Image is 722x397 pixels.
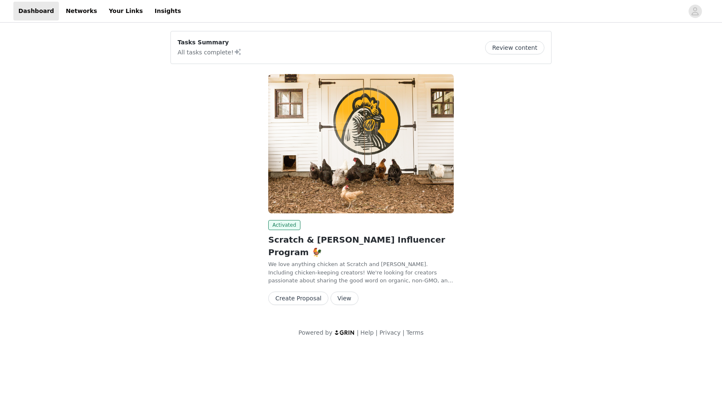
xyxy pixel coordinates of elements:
[61,2,102,20] a: Networks
[268,260,454,285] p: We love anything chicken at Scratch and [PERSON_NAME]. Including chicken-keeping creators! We're ...
[13,2,59,20] a: Dashboard
[330,295,358,302] a: View
[376,329,378,336] span: |
[379,329,401,336] a: Privacy
[268,74,454,213] img: Scratch and Peck Feeds
[178,47,242,57] p: All tasks complete!
[150,2,186,20] a: Insights
[485,41,544,54] button: Review content
[691,5,699,18] div: avatar
[178,38,242,47] p: Tasks Summary
[268,220,300,230] span: Activated
[298,329,332,336] span: Powered by
[268,233,454,259] h2: Scratch & [PERSON_NAME] Influencer Program 🐓
[334,330,355,335] img: logo
[330,292,358,305] button: View
[406,329,423,336] a: Terms
[402,329,404,336] span: |
[361,329,374,336] a: Help
[357,329,359,336] span: |
[104,2,148,20] a: Your Links
[268,292,328,305] button: Create Proposal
